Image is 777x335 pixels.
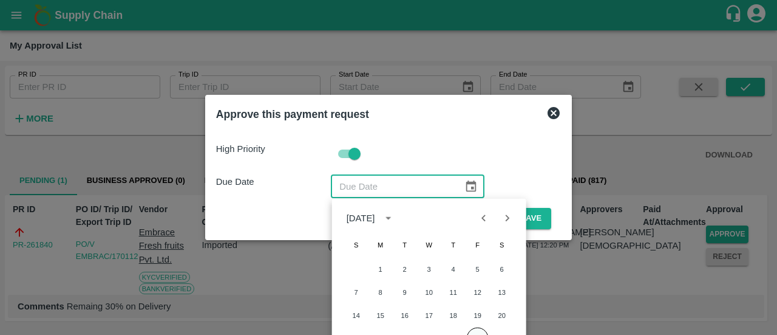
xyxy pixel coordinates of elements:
[216,108,369,120] b: Approve this payment request
[378,209,398,228] button: calendar view is open, switch to year view
[394,281,416,303] button: 9
[443,281,464,303] button: 11
[216,175,331,188] p: Due Date
[495,207,518,230] button: Next month
[491,281,513,303] button: 13
[370,258,392,280] button: 1
[347,212,375,225] div: [DATE]
[394,258,416,280] button: 2
[418,305,440,326] button: 17
[467,233,489,257] span: Friday
[460,175,483,198] button: Choose date
[370,281,392,303] button: 8
[394,233,416,257] span: Tuesday
[467,305,489,326] button: 19
[394,305,416,326] button: 16
[491,305,513,326] button: 20
[418,233,440,257] span: Wednesday
[467,258,489,280] button: 5
[216,142,331,156] p: High Priority
[418,258,440,280] button: 3
[370,305,392,326] button: 15
[345,281,367,303] button: 7
[467,281,489,303] button: 12
[418,281,440,303] button: 10
[370,233,392,257] span: Monday
[443,258,464,280] button: 4
[472,207,495,230] button: Previous month
[443,233,464,257] span: Thursday
[345,305,367,326] button: 14
[331,175,455,198] input: Due Date
[345,233,367,257] span: Sunday
[443,305,464,326] button: 18
[491,258,513,280] button: 6
[511,208,551,229] button: Save
[491,233,513,257] span: Saturday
